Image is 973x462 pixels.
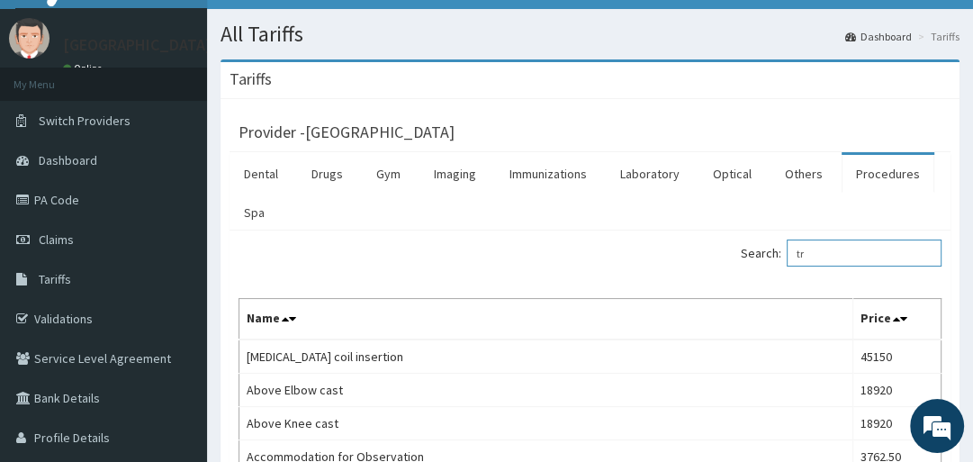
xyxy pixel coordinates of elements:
a: Spa [230,194,279,231]
a: Procedures [842,155,934,193]
th: Name [239,299,853,340]
a: Optical [698,155,766,193]
span: Tariffs [39,271,71,287]
a: Others [770,155,837,193]
span: Claims [39,231,74,248]
a: Laboratory [606,155,694,193]
textarea: Type your message and hit 'Enter' [9,287,343,350]
a: Immunizations [495,155,601,193]
td: Above Knee cast [239,407,853,440]
a: Dashboard [845,29,912,44]
a: Gym [362,155,415,193]
a: Online [63,62,106,75]
div: Minimize live chat window [295,9,338,52]
span: Switch Providers [39,113,131,129]
td: Above Elbow cast [239,374,853,407]
span: We're online! [104,124,248,306]
td: 18920 [852,374,941,407]
th: Price [852,299,941,340]
h3: Provider - [GEOGRAPHIC_DATA] [239,124,455,140]
p: [GEOGRAPHIC_DATA] [63,37,212,53]
td: 45150 [852,340,941,374]
td: [MEDICAL_DATA] coil insertion [239,340,853,374]
h1: All Tariffs [221,23,959,46]
div: Chat with us now [94,101,302,124]
label: Search: [741,240,941,267]
span: Dashboard [39,152,97,168]
li: Tariffs [914,29,959,44]
a: Drugs [297,155,357,193]
a: Imaging [419,155,491,193]
input: Search: [787,240,941,267]
img: d_794563401_company_1708531726252_794563401 [33,90,73,135]
a: Dental [230,155,293,193]
td: 18920 [852,407,941,440]
img: User Image [9,18,50,59]
h3: Tariffs [230,71,272,87]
